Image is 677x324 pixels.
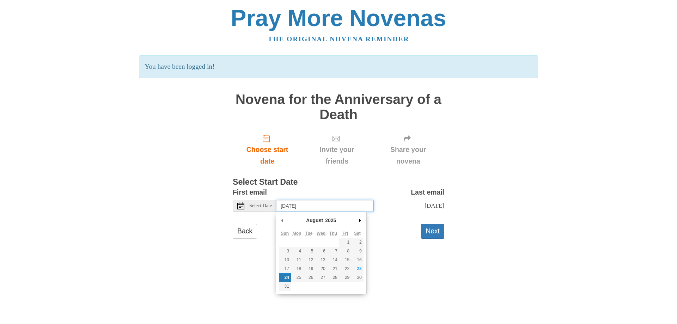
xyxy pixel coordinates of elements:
button: 14 [327,256,339,264]
button: Next Month [356,215,364,226]
span: Choose start date [240,144,295,167]
button: 30 [351,273,363,282]
span: [DATE] [425,202,444,209]
h1: Novena for the Anniversary of a Death [233,92,444,122]
button: 22 [339,264,351,273]
span: Select Date [249,203,272,208]
button: 3 [279,247,291,256]
abbr: Wednesday [317,231,325,236]
button: Previous Month [279,215,286,226]
abbr: Monday [293,231,301,236]
button: 2 [351,238,363,247]
button: 11 [291,256,303,264]
button: 7 [327,247,339,256]
button: 18 [291,264,303,273]
button: 15 [339,256,351,264]
button: 1 [339,238,351,247]
div: 2025 [324,215,337,226]
button: 10 [279,256,291,264]
button: 8 [339,247,351,256]
abbr: Sunday [281,231,289,236]
input: Use the arrow keys to pick a date [276,200,374,212]
button: 23 [351,264,363,273]
button: 13 [315,256,327,264]
span: Invite your friends [309,144,365,167]
div: August [305,215,324,226]
button: 16 [351,256,363,264]
label: First email [233,187,267,198]
a: The original novena reminder [268,35,409,43]
a: Back [233,224,257,238]
button: 29 [339,273,351,282]
button: 28 [327,273,339,282]
button: Next [421,224,444,238]
span: Share your novena [379,144,437,167]
button: 21 [327,264,339,273]
button: 26 [303,273,315,282]
h3: Select Start Date [233,178,444,187]
button: 31 [279,282,291,291]
a: Choose start date [233,129,302,171]
abbr: Friday [342,231,348,236]
button: 6 [315,247,327,256]
button: 5 [303,247,315,256]
button: 17 [279,264,291,273]
label: Last email [411,187,444,198]
a: Pray More Novenas [231,5,446,31]
button: 12 [303,256,315,264]
button: 27 [315,273,327,282]
button: 9 [351,247,363,256]
button: 24 [279,273,291,282]
button: 25 [291,273,303,282]
abbr: Thursday [329,231,337,236]
div: Click "Next" to confirm your start date first. [372,129,444,171]
p: You have been logged in! [139,55,538,78]
abbr: Saturday [354,231,361,236]
button: 20 [315,264,327,273]
div: Click "Next" to confirm your start date first. [302,129,372,171]
button: 4 [291,247,303,256]
abbr: Tuesday [305,231,312,236]
button: 19 [303,264,315,273]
